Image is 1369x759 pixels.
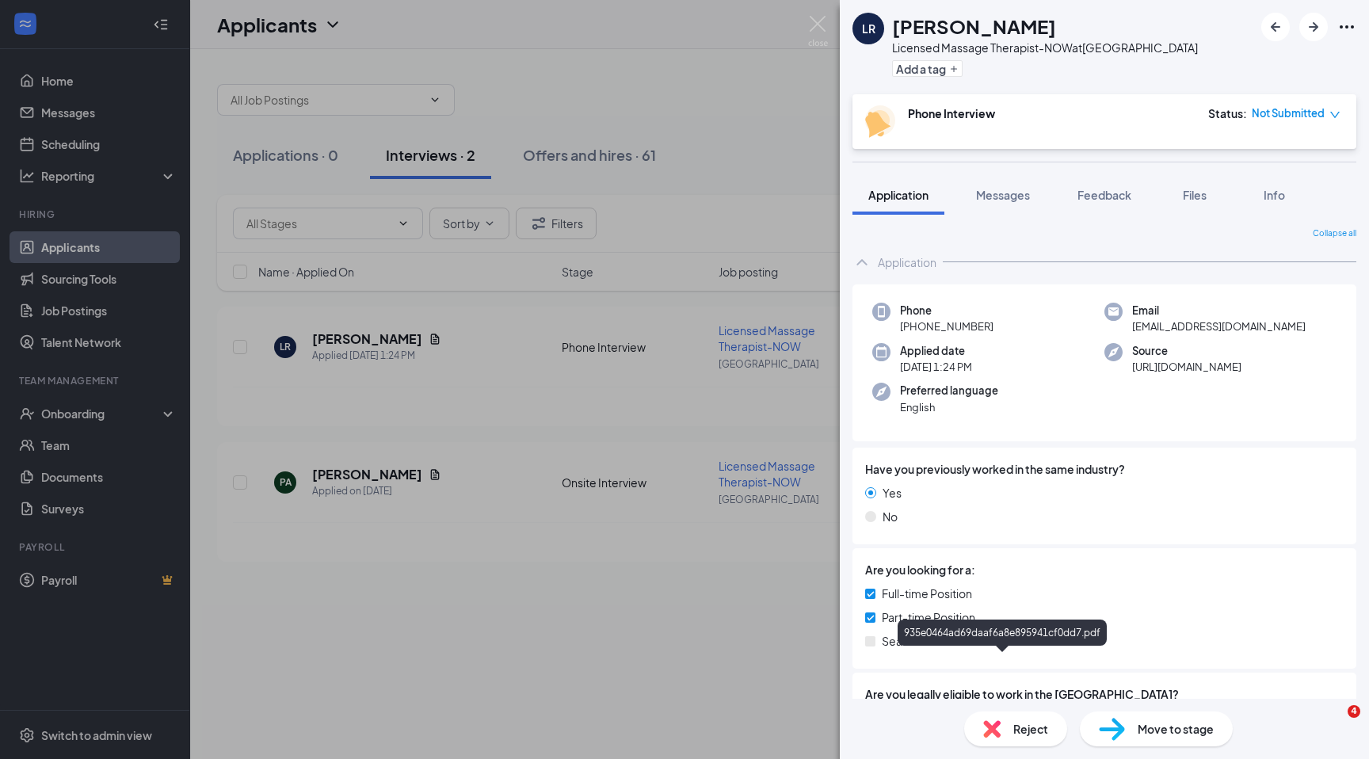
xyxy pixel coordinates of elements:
[865,460,1125,478] span: Have you previously worked in the same industry?
[892,13,1056,40] h1: [PERSON_NAME]
[1132,318,1306,334] span: [EMAIL_ADDRESS][DOMAIN_NAME]
[1077,188,1131,202] span: Feedback
[1132,343,1241,359] span: Source
[1348,705,1360,718] span: 4
[1252,105,1325,121] span: Not Submitted
[900,359,972,375] span: [DATE] 1:24 PM
[1264,188,1285,202] span: Info
[1013,720,1048,738] span: Reject
[949,64,959,74] svg: Plus
[1315,705,1353,743] iframe: Intercom live chat
[883,484,902,502] span: Yes
[883,508,898,525] span: No
[1304,17,1323,36] svg: ArrowRight
[892,40,1198,55] div: Licensed Massage Therapist-NOW at [GEOGRAPHIC_DATA]
[1337,17,1356,36] svg: Ellipses
[878,254,936,270] div: Application
[1329,109,1340,120] span: down
[1183,188,1207,202] span: Files
[900,318,993,334] span: [PHONE_NUMBER]
[900,303,993,318] span: Phone
[898,620,1107,646] div: 935e0464ad69daaf6a8e895941cf0dd7.pdf
[900,343,972,359] span: Applied date
[882,632,974,650] span: Seasonal Position
[900,383,998,399] span: Preferred language
[1132,303,1306,318] span: Email
[868,188,929,202] span: Application
[908,106,995,120] b: Phone Interview
[1313,227,1356,240] span: Collapse all
[1266,17,1285,36] svg: ArrowLeftNew
[1138,720,1214,738] span: Move to stage
[1132,359,1241,375] span: [URL][DOMAIN_NAME]
[865,561,975,578] span: Are you looking for a:
[882,585,972,602] span: Full-time Position
[976,188,1030,202] span: Messages
[900,399,998,415] span: English
[862,21,875,36] div: LR
[1261,13,1290,41] button: ArrowLeftNew
[1299,13,1328,41] button: ArrowRight
[865,685,1344,703] span: Are you legally eligible to work in the [GEOGRAPHIC_DATA]?
[882,608,975,626] span: Part-time Position
[852,253,871,272] svg: ChevronUp
[892,60,963,77] button: PlusAdd a tag
[1208,105,1247,121] div: Status :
